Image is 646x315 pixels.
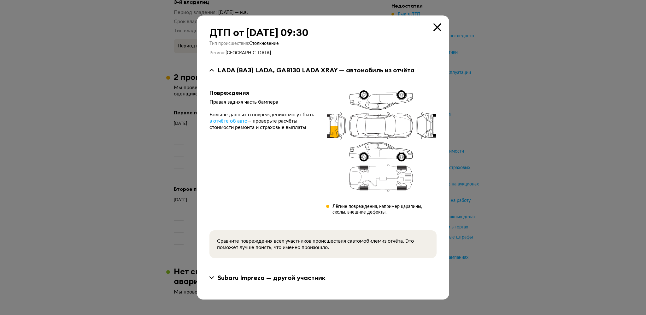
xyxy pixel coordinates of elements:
div: Тип происшествия : [209,41,437,46]
div: Subaru Impreza — другой участник [218,274,326,282]
span: в отчёте об авто [209,118,247,124]
div: Сравните повреждения всех участников происшествия с автомобилем из отчёта. Это поможет лучше поня... [217,238,429,251]
div: LADA (ВАЗ) LADA, GAB130 LADA XRAY — автомобиль из отчёта [218,66,414,74]
span: [GEOGRAPHIC_DATA] [226,51,271,55]
div: Лёгкие повреждения, например царапины, сколы, внешние дефекты. [332,204,437,215]
div: Правая задняя часть бампера [209,99,316,105]
div: Повреждения [209,89,316,96]
div: Регион : [209,50,437,56]
a: в отчёте об авто [209,118,247,124]
span: Столкновение [249,41,279,46]
div: ДТП от [DATE] 09:30 [209,27,437,38]
div: Больше данных о повреждениях могут быть — проверьте расчёты стоимости ремонта и страховые выплаты [209,112,316,130]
